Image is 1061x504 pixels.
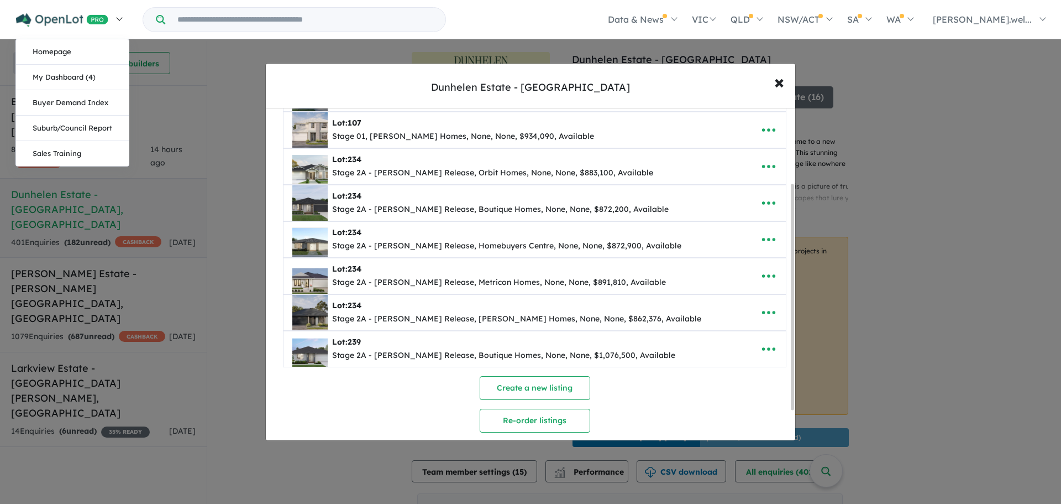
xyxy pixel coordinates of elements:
[16,141,129,166] a: Sales Training
[332,203,669,216] div: Stage 2A - [PERSON_NAME] Release, Boutique Homes, None, None, $872,200, Available
[332,118,361,128] b: Lot:
[332,227,361,237] b: Lot:
[348,337,361,347] span: 239
[16,13,108,27] img: Openlot PRO Logo White
[332,276,666,289] div: Stage 2A - [PERSON_NAME] Release, Metricon Homes, None, None, $891,810, Available
[332,300,361,310] b: Lot:
[292,295,328,330] img: Dunhelen%20Estate%20-%20Greenvale%20-%20Lot%20234___1756692066.png
[933,14,1032,25] span: [PERSON_NAME].wel...
[409,437,661,461] button: Set-up listing feed
[292,185,328,221] img: Dunhelen%20Estate%20-%20Greenvale%20-%20Lot%20234___1756691867.png
[348,191,361,201] span: 234
[16,116,129,141] a: Suburb/Council Report
[16,39,129,65] a: Homepage
[292,258,328,294] img: Dunhelen%20Estate%20-%20Greenvale%20-%20Lot%20234___1756692009.png
[332,240,681,253] div: Stage 2A - [PERSON_NAME] Release, Homebuyers Centre, None, None, $872,900, Available
[348,264,361,274] span: 234
[292,112,328,148] img: Dunhelen%20Estate%20-%20Greenvale%20-%20Lot%20107___1748587236.jpg
[774,70,784,93] span: ×
[480,409,590,433] button: Re-order listings
[332,130,594,143] div: Stage 01, [PERSON_NAME] Homes, None, None, $934,090, Available
[292,331,328,367] img: Dunhelen%20Estate%20-%20Greenvale%20-%20Lot%20239___1756692145.png
[332,337,361,347] b: Lot:
[332,264,361,274] b: Lot:
[348,300,361,310] span: 234
[292,149,328,184] img: Dunhelen%20Estate%20-%20Greenvale%20-%20Lot%20234___1756691719.png
[480,376,590,400] button: Create a new listing
[292,222,328,257] img: Dunhelen%20Estate%20-%20Greenvale%20-%20Lot%20234___1756691936.png
[348,227,361,237] span: 234
[332,191,361,201] b: Lot:
[431,80,630,95] div: Dunhelen Estate - [GEOGRAPHIC_DATA]
[332,154,361,164] b: Lot:
[16,65,129,90] a: My Dashboard (4)
[16,90,129,116] a: Buyer Demand Index
[167,8,443,32] input: Try estate name, suburb, builder or developer
[348,118,361,128] span: 107
[348,154,361,164] span: 234
[332,313,701,326] div: Stage 2A - [PERSON_NAME] Release, [PERSON_NAME] Homes, None, None, $862,376, Available
[332,167,653,180] div: Stage 2A - [PERSON_NAME] Release, Orbit Homes, None, None, $883,100, Available
[332,349,675,362] div: Stage 2A - [PERSON_NAME] Release, Boutique Homes, None, None, $1,076,500, Available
